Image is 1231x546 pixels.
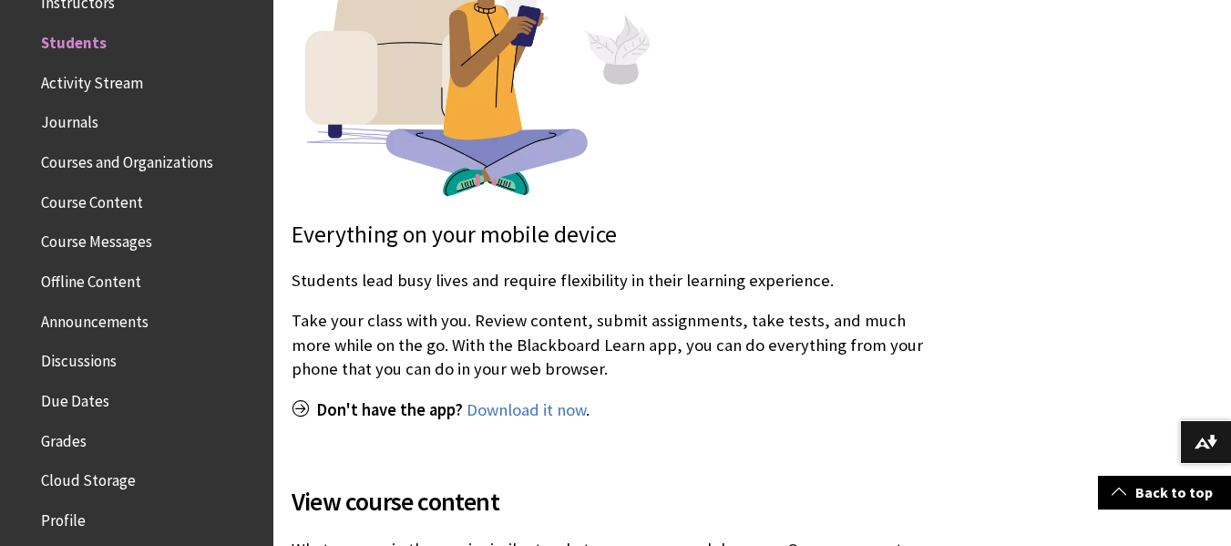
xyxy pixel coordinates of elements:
[41,147,213,171] span: Courses and Organizations
[41,426,87,450] span: Grades
[316,399,463,420] span: Don't have the app?
[292,219,943,252] p: Everything on your mobile device
[41,108,98,132] span: Journals
[292,398,943,422] p: .
[292,309,943,381] p: Take your class with you. Review content, submit assignments, take tests, and much more while on ...
[41,465,136,489] span: Cloud Storage
[1098,476,1231,510] a: Back to top
[41,227,152,252] span: Course Messages
[41,345,117,370] span: Discussions
[41,27,107,52] span: Students
[41,306,149,331] span: Announcements
[41,386,109,410] span: Due Dates
[41,67,143,92] span: Activity Stream
[292,269,943,293] p: Students lead busy lives and require flexibility in their learning experience.
[41,187,143,211] span: Course Content
[292,482,943,520] span: View course content
[41,266,141,291] span: Offline Content
[467,399,586,421] a: Download it now
[41,505,86,530] span: Profile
